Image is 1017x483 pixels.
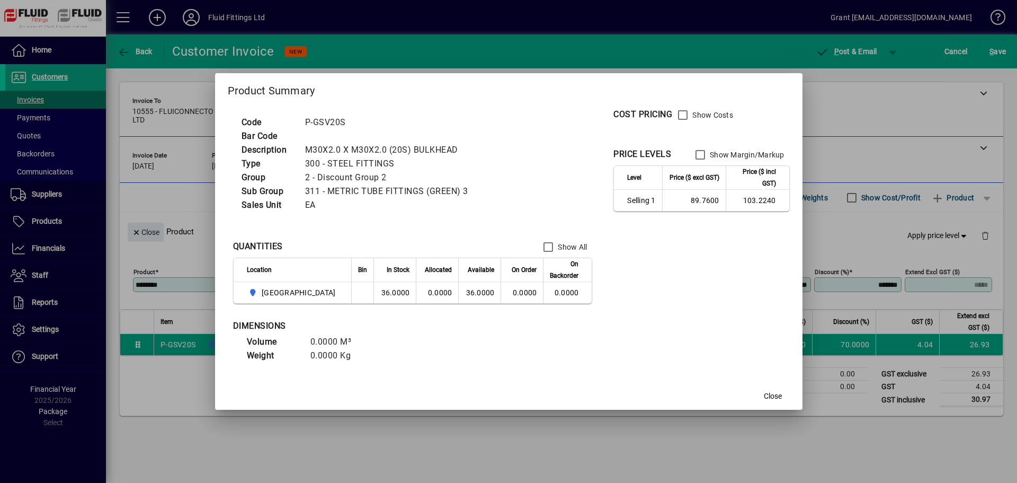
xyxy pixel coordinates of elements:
[690,110,733,120] label: Show Costs
[387,264,409,276] span: In Stock
[764,391,782,402] span: Close
[300,116,481,129] td: P-GSV20S
[458,282,501,303] td: 36.0000
[358,264,367,276] span: Bin
[670,172,719,183] span: Price ($ excl GST)
[512,264,537,276] span: On Order
[300,185,481,198] td: 311 - METRIC TUBE FITTINGS (GREEN) 3
[236,198,300,212] td: Sales Unit
[756,387,790,406] button: Close
[425,264,452,276] span: Allocated
[236,171,300,185] td: Group
[662,190,726,211] td: 89.7600
[247,286,340,299] span: AUCKLAND
[242,335,305,349] td: Volume
[233,320,498,332] div: DIMENSIONS
[242,349,305,363] td: Weight
[262,287,335,298] span: [GEOGRAPHIC_DATA]
[726,190,789,211] td: 103.2240
[373,282,416,303] td: 36.0000
[300,171,481,185] td: 2 - Discount Group 2
[513,288,537,297] span: 0.0000
[550,258,578,282] span: On Backorder
[233,240,283,253] div: QUANTITIES
[300,198,481,212] td: EA
[468,264,494,276] span: Available
[236,116,300,129] td: Code
[543,282,592,303] td: 0.0000
[236,157,300,171] td: Type
[613,148,671,161] div: PRICE LEVELS
[300,143,481,157] td: M30X2.0 X M30X2.0 (20S) BULKHEAD
[556,242,587,252] label: Show All
[305,335,369,349] td: 0.0000 M³
[300,157,481,171] td: 300 - STEEL FITTINGS
[305,349,369,363] td: 0.0000 Kg
[627,172,641,183] span: Level
[733,166,776,189] span: Price ($ incl GST)
[416,282,458,303] td: 0.0000
[708,150,784,160] label: Show Margin/Markup
[247,264,272,276] span: Location
[215,73,802,104] h2: Product Summary
[236,185,300,198] td: Sub Group
[627,195,655,206] span: Selling 1
[236,129,300,143] td: Bar Code
[236,143,300,157] td: Description
[613,108,672,121] div: COST PRICING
